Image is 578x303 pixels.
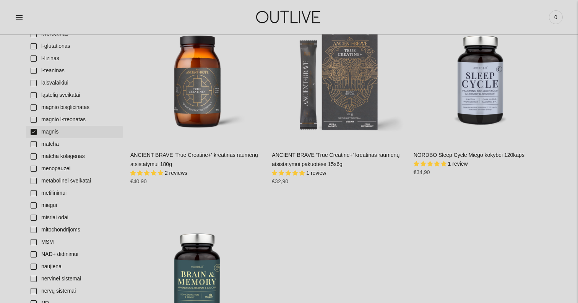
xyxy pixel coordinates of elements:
[26,187,123,199] a: metilinimui
[448,161,468,167] span: 1 review
[272,170,306,176] span: 5.00 stars
[130,170,165,176] span: 5.00 stars
[26,126,123,138] a: magnis
[272,9,406,143] a: ANCIENT BRAVE 'True Creatine+' kreatinas raumenų atsistatymui pakuotėse 15x6g
[26,212,123,224] a: misriai odai
[26,248,123,261] a: NAD+ didinimui
[26,138,123,150] a: matcha
[26,163,123,175] a: menopauzei
[306,170,326,176] span: 1 review
[26,77,123,89] a: laisvalaikiui
[26,236,123,248] a: MSM
[165,170,187,176] span: 2 reviews
[241,4,337,30] img: OUTLIVE
[26,101,123,114] a: magnio bisglicinatas
[550,12,561,23] span: 0
[130,9,264,143] a: ANCIENT BRAVE 'True Creatine+' kreatinas raumenų atsistatymui 180g
[272,178,288,184] span: €32,90
[130,152,258,167] a: ANCIENT BRAVE 'True Creatine+' kreatinas raumenų atsistatymui 180g
[26,65,123,77] a: l-teaninas
[272,152,399,167] a: ANCIENT BRAVE 'True Creatine+' kreatinas raumenų atsistatymui pakuotėse 15x6g
[26,40,123,52] a: l-glutationas
[414,152,524,158] a: NORDBO Sleep Cycle Miego kokybei 120kaps
[26,261,123,273] a: naujiena
[26,150,123,163] a: matcha kolagenas
[26,175,123,187] a: metabolinei sveikatai
[26,224,123,236] a: mitochondrijoms
[26,273,123,285] a: nervinei sistemai
[414,161,448,167] span: 5.00 stars
[26,89,123,101] a: ląstelių sveikatai
[26,199,123,212] a: miegui
[414,9,547,143] a: NORDBO Sleep Cycle Miego kokybei 120kaps
[549,9,563,26] a: 0
[130,178,147,184] span: €40,90
[26,114,123,126] a: magnio l-treonatas
[414,169,430,175] span: €34,90
[26,285,123,297] a: nervų sistemai
[26,52,123,65] a: l-lizinas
